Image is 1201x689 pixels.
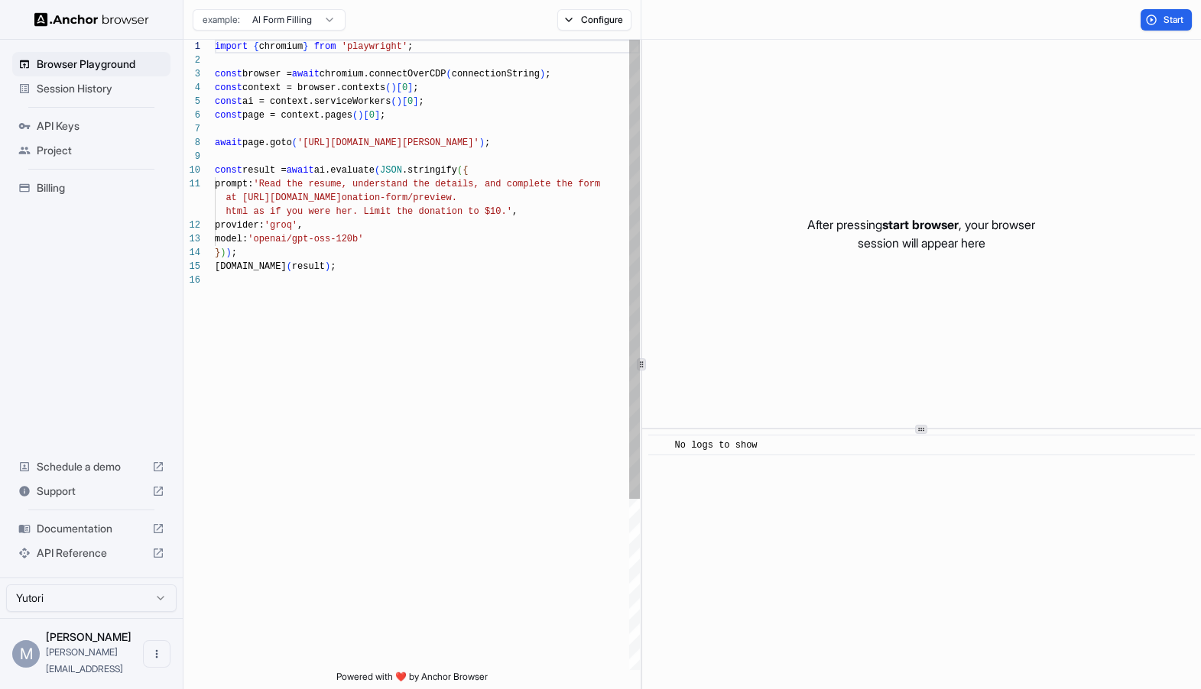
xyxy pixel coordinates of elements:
span: ( [375,165,380,176]
span: Support [37,484,146,499]
span: miki@yutori.ai [46,646,123,674]
span: connectionString [452,69,540,79]
span: ; [485,137,490,148]
span: Miki Pokryvailo [46,630,131,643]
span: provider: [215,220,265,231]
div: 5 [183,95,200,108]
span: { [253,41,258,52]
div: 15 [183,260,200,273]
span: Billing [37,180,164,196]
span: const [215,165,242,176]
span: ; [545,69,550,79]
span: ai = context.serviceWorkers [242,96,391,107]
span: example: [203,14,240,26]
span: ) [325,261,330,272]
div: 7 [183,122,200,136]
span: result = [242,165,287,176]
span: import [215,41,248,52]
div: 6 [183,108,200,122]
span: start browser [882,217,959,232]
span: ( [292,137,297,148]
span: ] [375,110,380,121]
span: Browser Playground [37,57,164,72]
span: Session History [37,81,164,96]
button: Open menu [143,640,170,668]
span: context = browser.contexts [242,82,385,93]
span: await [287,165,314,176]
div: Session History [12,76,170,101]
span: API Keys [37,118,164,134]
span: await [215,137,242,148]
span: ) [358,110,363,121]
span: ) [397,96,402,107]
span: .' [501,206,511,217]
span: model: [215,234,248,244]
span: , [297,220,303,231]
span: JSON [380,165,402,176]
span: const [215,82,242,93]
span: Documentation [37,521,146,536]
div: Project [12,138,170,163]
span: ; [380,110,385,121]
span: ] [407,82,413,93]
span: ( [287,261,292,272]
span: lete the form [528,179,600,189]
span: ; [330,261,336,272]
span: 'playwright' [342,41,407,52]
span: ] [413,96,418,107]
p: After pressing , your browser session will appear here [807,215,1035,252]
span: ​ [656,438,664,453]
span: '[URL][DOMAIN_NAME][PERSON_NAME]' [297,137,479,148]
button: Configure [557,9,631,31]
span: at [URL][DOMAIN_NAME] [226,192,341,203]
span: from [314,41,336,52]
span: API Reference [37,545,146,561]
span: Powered with ❤️ by Anchor Browser [336,671,488,689]
span: , [512,206,518,217]
span: chromium [259,41,303,52]
span: [ [363,110,368,121]
span: 'openai/gpt-oss-120b' [248,234,363,244]
span: ( [446,69,451,79]
div: M [12,640,40,668]
span: ai.evaluate [314,165,375,176]
span: ; [232,247,237,258]
span: [ [397,82,402,93]
span: ) [226,247,231,258]
span: const [215,110,242,121]
span: browser = [242,69,292,79]
div: 1 [183,40,200,53]
div: Browser Playground [12,52,170,76]
div: API Reference [12,541,170,565]
span: ( [385,82,391,93]
div: Schedule a demo [12,454,170,479]
span: ( [457,165,463,176]
span: ; [407,41,413,52]
span: ( [352,110,358,121]
div: 13 [183,232,200,246]
span: ; [413,82,418,93]
span: Start [1164,14,1185,26]
span: const [215,69,242,79]
span: await [292,69,320,79]
div: 16 [183,273,200,287]
span: } [215,247,220,258]
div: 4 [183,81,200,95]
span: 0 [407,96,413,107]
span: chromium.connectOverCDP [320,69,446,79]
span: 'groq' [265,220,297,231]
div: Support [12,479,170,503]
img: Anchor Logo [34,12,149,27]
span: [DOMAIN_NAME] [215,261,287,272]
span: result [292,261,325,272]
div: 3 [183,67,200,81]
span: ) [479,137,485,148]
div: API Keys [12,114,170,138]
span: } [303,41,308,52]
span: [ [402,96,407,107]
span: Schedule a demo [37,459,146,474]
div: 8 [183,136,200,150]
button: Start [1141,9,1192,31]
span: { [463,165,468,176]
div: 11 [183,177,200,191]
